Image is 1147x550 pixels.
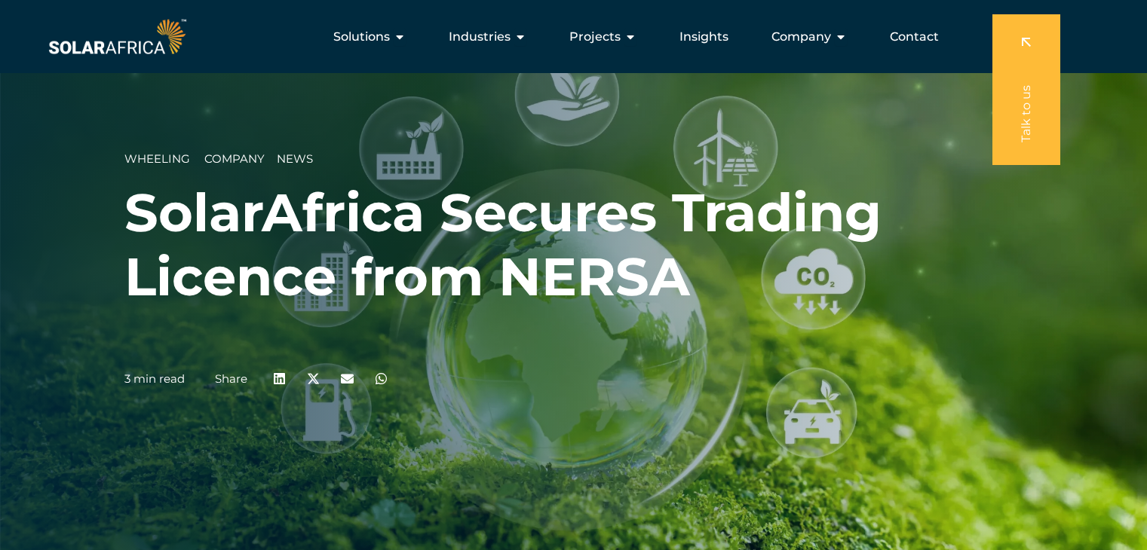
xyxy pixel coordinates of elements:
span: Industries [449,28,511,46]
span: __ [265,151,277,166]
span: Projects [569,28,621,46]
div: Share on whatsapp [364,362,398,396]
div: Share on linkedin [262,362,296,396]
p: 3 min read [124,372,185,386]
span: Company [771,28,831,46]
a: Insights [679,28,728,46]
span: Wheeling [124,151,190,166]
a: Contact [890,28,939,46]
div: Share on email [330,362,364,396]
h1: SolarAfrica Secures Trading Licence from NERSA [124,181,1023,309]
div: Menu Toggle [189,22,951,52]
span: Company [204,151,265,166]
span: News [277,151,313,166]
span: Solutions [333,28,390,46]
nav: Menu [189,22,951,52]
div: Share on x-twitter [296,362,330,396]
a: Share [215,371,247,386]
